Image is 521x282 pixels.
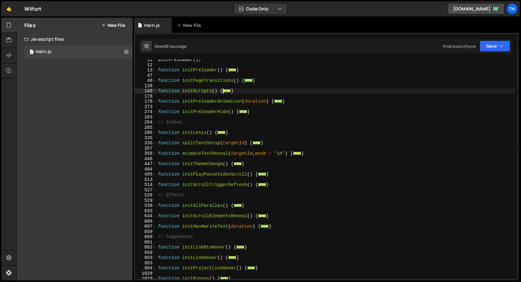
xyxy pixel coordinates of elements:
span: ... [253,141,261,145]
div: 514 [135,182,157,188]
div: 179 [135,99,157,104]
div: 3 hours ago [166,44,187,49]
span: ... [244,79,253,82]
span: ... [223,89,231,93]
div: 48 [135,78,157,83]
div: 859 [135,229,157,235]
button: New File [101,23,125,28]
div: 47 [135,73,157,78]
div: 286 [135,130,157,135]
a: 🤙 [1,1,17,16]
span: ... [228,256,237,259]
div: 528 [135,193,157,198]
button: Code Only [234,3,287,15]
div: 178 [135,94,157,99]
div: 994 [135,266,157,271]
span: ... [260,225,269,228]
span: ... [234,162,242,165]
div: 633 [135,208,157,214]
div: 807 [135,224,157,229]
div: 357 [135,146,157,151]
div: 1028 [135,271,157,276]
div: Javascript files [17,33,133,45]
div: 447 [135,161,157,167]
div: 862 [135,245,157,250]
div: 12 [135,63,157,68]
span: ... [258,214,266,218]
div: 13 [135,68,157,73]
span: ... [247,266,255,270]
div: 335 [135,135,157,141]
a: Th [506,3,518,15]
span: ... [228,68,237,72]
div: 139 [135,83,157,89]
div: 993 [135,261,157,266]
div: 446 [135,156,157,162]
div: Saved [155,44,187,49]
span: ... [217,131,225,134]
div: 140 [135,88,157,94]
div: 274 [135,109,157,115]
div: 273 [135,104,157,110]
span: ... [258,183,266,186]
div: 16468/44594.js [24,45,133,58]
div: 527 [135,188,157,193]
div: 285 [135,125,157,130]
div: 530 [135,203,157,208]
span: ... [293,152,301,155]
div: 634 [135,213,157,219]
div: 358 [135,151,157,156]
div: 806 [135,219,157,224]
span: ... [274,99,282,103]
h2: Files [24,22,36,29]
div: 336 [135,141,157,146]
div: 283 [135,115,157,120]
div: 958 [135,250,157,255]
div: 11 [135,57,157,63]
a: [DOMAIN_NAME] [448,3,505,15]
div: 284 [135,120,157,125]
span: ... [258,172,266,176]
div: New File [177,22,203,28]
div: 495 [135,172,157,177]
div: 861 [135,240,157,245]
span: ... [234,204,242,207]
span: ... [236,245,244,249]
div: main.js [144,22,160,28]
div: 860 [135,234,157,240]
div: Wilfort [24,5,41,13]
div: 513 [135,177,157,183]
button: Save [480,40,510,52]
div: 529 [135,198,157,203]
span: ... [220,277,228,280]
div: 494 [135,167,157,172]
div: 1029 [135,276,157,281]
div: main.js [36,49,51,55]
span: ... [239,110,247,113]
div: 959 [135,255,157,261]
div: Prod is out of sync [443,44,476,49]
span: 1 [30,50,33,55]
